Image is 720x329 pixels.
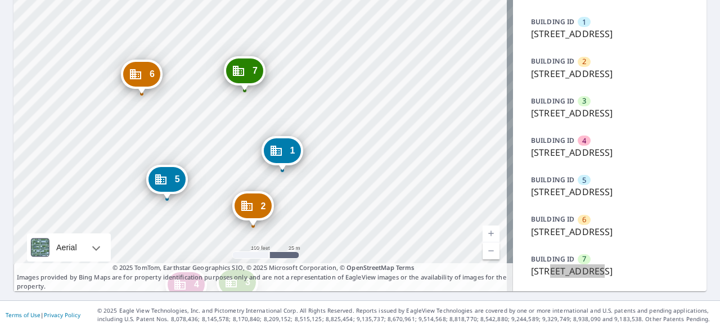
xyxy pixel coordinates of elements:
span: © 2025 TomTom, Earthstar Geographics SIO, © 2025 Microsoft Corporation, © [112,263,415,273]
div: Dropped pin, building 6, Commercial property, 4119 W 13th St N Wichita, KS 67212 [121,60,163,94]
p: [STREET_ADDRESS] [531,264,688,278]
a: Current Level 18, Zoom Out [483,242,499,259]
a: OpenStreetMap [346,263,394,272]
span: 5 [582,175,586,186]
span: 5 [175,175,180,183]
div: Aerial [53,233,80,262]
div: Aerial [27,233,111,262]
p: Images provided by Bing Maps are for property identification purposes only and are not a represen... [13,263,513,291]
p: BUILDING ID [531,175,574,184]
p: [STREET_ADDRESS] [531,27,688,40]
p: BUILDING ID [531,17,574,26]
p: BUILDING ID [531,96,574,106]
div: Dropped pin, building 2, Commercial property, 1315 N West St Wichita, KS 67203 [232,191,274,226]
span: 2 [582,56,586,67]
p: [STREET_ADDRESS] [531,106,688,120]
span: 6 [582,214,586,225]
span: 1 [582,17,586,28]
span: 3 [582,96,586,106]
p: [STREET_ADDRESS] [531,146,688,159]
p: BUILDING ID [531,56,574,66]
p: [STREET_ADDRESS] [531,67,688,80]
span: 4 [582,136,586,146]
a: Privacy Policy [44,311,80,319]
p: [STREET_ADDRESS] [531,185,688,199]
span: 2 [261,202,266,210]
div: Dropped pin, building 1, Commercial property, 1315 N West St Wichita, KS 67203 [261,136,303,171]
p: [STREET_ADDRESS] [531,225,688,238]
p: © 2025 Eagle View Technologies, Inc. and Pictometry International Corp. All Rights Reserved. Repo... [97,307,714,323]
span: 7 [582,254,586,264]
p: | [6,312,80,318]
div: Dropped pin, building 7, Commercial property, 1325 N West St Wichita, KS 67203 [224,56,265,91]
p: BUILDING ID [531,136,574,145]
span: 7 [253,66,258,75]
a: Current Level 18, Zoom In [483,226,499,242]
a: Terms of Use [6,311,40,319]
span: 6 [150,70,155,78]
span: 1 [290,146,295,155]
p: BUILDING ID [531,214,574,224]
p: BUILDING ID [531,254,574,264]
div: Dropped pin, building 5, Commercial property, 1315 N West St Wichita, KS 67203 [146,165,188,200]
a: Terms [396,263,415,272]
